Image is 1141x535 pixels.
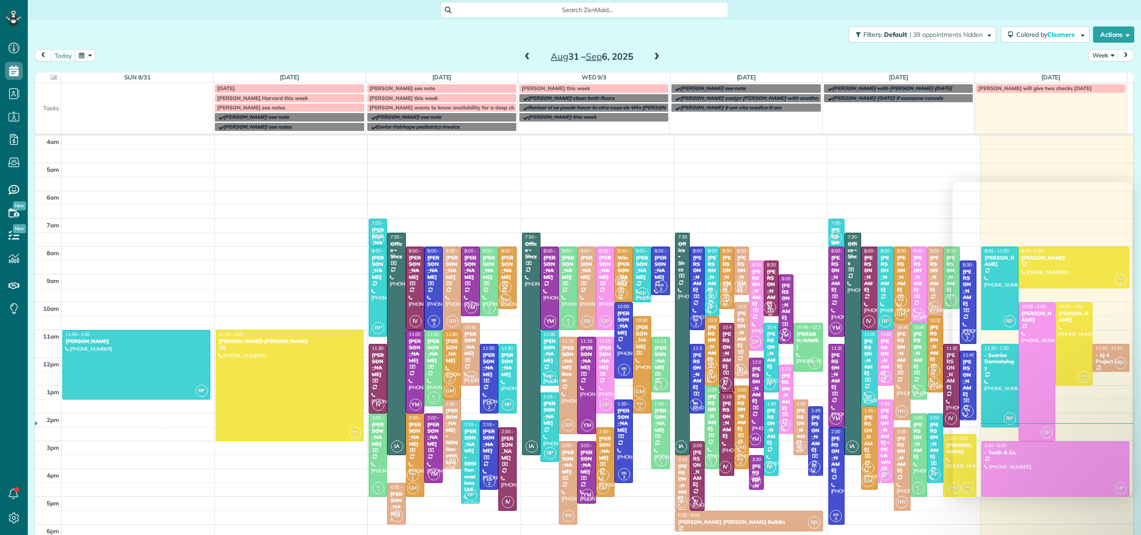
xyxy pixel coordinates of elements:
[692,255,702,293] div: [PERSON_NAME]
[409,338,422,364] div: [PERSON_NAME]
[219,331,243,337] span: 11:00 - 3:00
[930,255,941,293] div: [PERSON_NAME]
[617,310,630,336] div: [PERSON_NAME]
[832,220,853,226] span: 7:00 - 8:00
[1093,26,1134,43] button: Actions
[35,49,52,61] button: prev
[693,401,699,406] span: KR
[622,366,627,371] span: KR
[217,85,235,91] span: [DATE]
[654,401,676,407] span: 1:30 - 4:00
[580,255,593,281] div: [PERSON_NAME]
[656,383,667,391] small: 2
[895,300,906,309] small: 3
[428,396,440,405] small: 2
[483,248,507,254] span: 8:00 - 10:30
[889,74,908,81] a: [DATE]
[809,362,820,370] small: 2
[796,331,820,350] div: [PERSON_NAME]
[528,95,614,101] span: [PERSON_NAME] clean both floors
[928,378,940,390] span: GM
[779,329,791,341] span: YM
[864,414,875,453] div: [PERSON_NAME]
[914,248,938,254] span: 8:00 - 10:45
[680,85,745,91] span: [PERSON_NAME] see note
[707,324,717,363] div: [PERSON_NAME]
[764,301,776,313] span: IV
[582,74,607,81] a: Wed 9/3
[464,331,477,357] div: [PERSON_NAME]
[562,345,575,383] div: [PERSON_NAME] Boom
[464,422,486,427] span: 2:15 - 5:15
[562,255,575,281] div: [PERSON_NAME]
[945,299,957,308] small: 2
[370,104,549,111] span: [PERSON_NAME] wants to know availability for a deep clean next week
[678,241,687,273] div: Office - Shcs
[525,241,538,260] div: Office - Shcs
[723,394,744,400] span: 1:15 - 4:15
[831,352,842,391] div: [PERSON_NAME]
[708,318,732,323] span: 10:30 - 1:00
[428,320,440,329] small: 2
[752,269,761,307] div: [PERSON_NAME]
[880,401,902,407] span: 1:30 - 4:30
[781,283,791,321] div: [PERSON_NAME]
[863,391,875,404] span: RP
[551,51,568,62] span: Aug
[830,232,842,244] span: RP
[483,345,507,351] span: 11:30 - 2:00
[501,248,526,254] span: 8:00 - 10:15
[445,255,458,281] div: [PERSON_NAME]
[501,345,526,351] span: 11:30 - 2:00
[946,352,957,391] div: [PERSON_NAME]
[656,285,667,294] small: 2
[543,400,556,426] div: [PERSON_NAME]
[217,95,308,101] span: [PERSON_NAME] Harvard this week
[636,318,660,323] span: 10:30 - 2:00
[781,373,791,411] div: [PERSON_NAME]
[705,363,716,371] small: 3
[953,182,1132,497] iframe: Intercom live chat
[719,294,732,306] span: GM
[600,315,612,327] span: OP
[863,30,882,39] span: Filters:
[618,248,642,254] span: 8:00 - 10:00
[797,324,823,330] span: 10:45 - 12:30
[501,352,514,378] div: [PERSON_NAME]
[372,248,396,254] span: 8:00 - 11:15
[280,74,299,81] a: [DATE]
[528,104,686,111] span: Revisar si se puede hacer la otra casa de Win [PERSON_NAME]
[767,262,791,268] span: 8:30 - 10:30
[484,404,495,412] small: 2
[832,85,952,91] span: [PERSON_NAME] with [PERSON_NAME] [DATE]
[864,408,886,413] span: 1:45 - 4:45
[371,255,384,281] div: [PERSON_NAME]
[705,293,716,302] small: 2
[680,95,839,101] span: [PERSON_NAME] assign [PERSON_NAME] with another cleaner
[832,248,856,254] span: 8:00 - 11:15
[734,280,746,292] span: RR
[797,401,818,407] span: 1:30 - 3:30
[880,408,891,465] div: [PERSON_NAME] - DC LAWN
[372,220,393,226] span: 7:00 - 8:00
[218,338,361,344] div: [PERSON_NAME]-[PERSON_NAME]
[465,371,477,383] span: RR
[928,370,940,378] small: 3
[464,255,477,281] div: [PERSON_NAME]
[723,248,747,254] span: 8:00 - 10:15
[124,74,151,81] a: Sun 8/31
[446,248,470,254] span: 8:00 - 11:00
[910,30,983,39] span: | 39 appointments hidden
[832,95,943,101] span: [PERSON_NAME] [DATE] if someone cancels
[502,283,508,288] span: KM
[432,394,436,399] span: IC
[766,408,776,446] div: [PERSON_NAME]
[707,255,717,293] div: [PERSON_NAME]
[409,415,431,421] span: 2:00 - 5:00
[634,404,645,412] small: 3
[617,302,630,314] div: [PHONE_NUMBER]
[946,248,971,254] span: 8:00 - 10:15
[654,408,667,434] div: [PERSON_NAME]
[370,95,438,101] span: [PERSON_NAME] this week
[734,364,746,376] span: RR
